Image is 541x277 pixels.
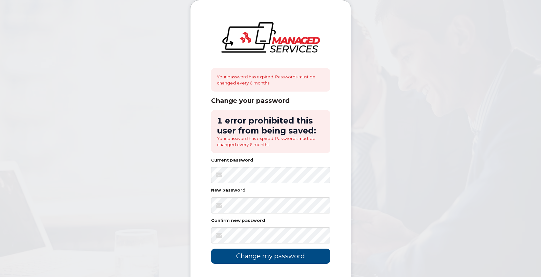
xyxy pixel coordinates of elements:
[211,158,253,163] label: Current password
[211,97,330,105] div: Change your password
[211,219,265,223] label: Confirm new password
[211,188,246,193] label: New password
[221,22,320,53] img: logo-large.png
[217,135,324,147] li: Your password has expired. Passwords must be changed every 6 months.
[211,68,330,92] div: Your password has expired. Passwords must be changed every 6 months.
[211,249,330,264] input: Change my password
[217,116,324,135] h2: 1 error prohibited this user from being saved:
